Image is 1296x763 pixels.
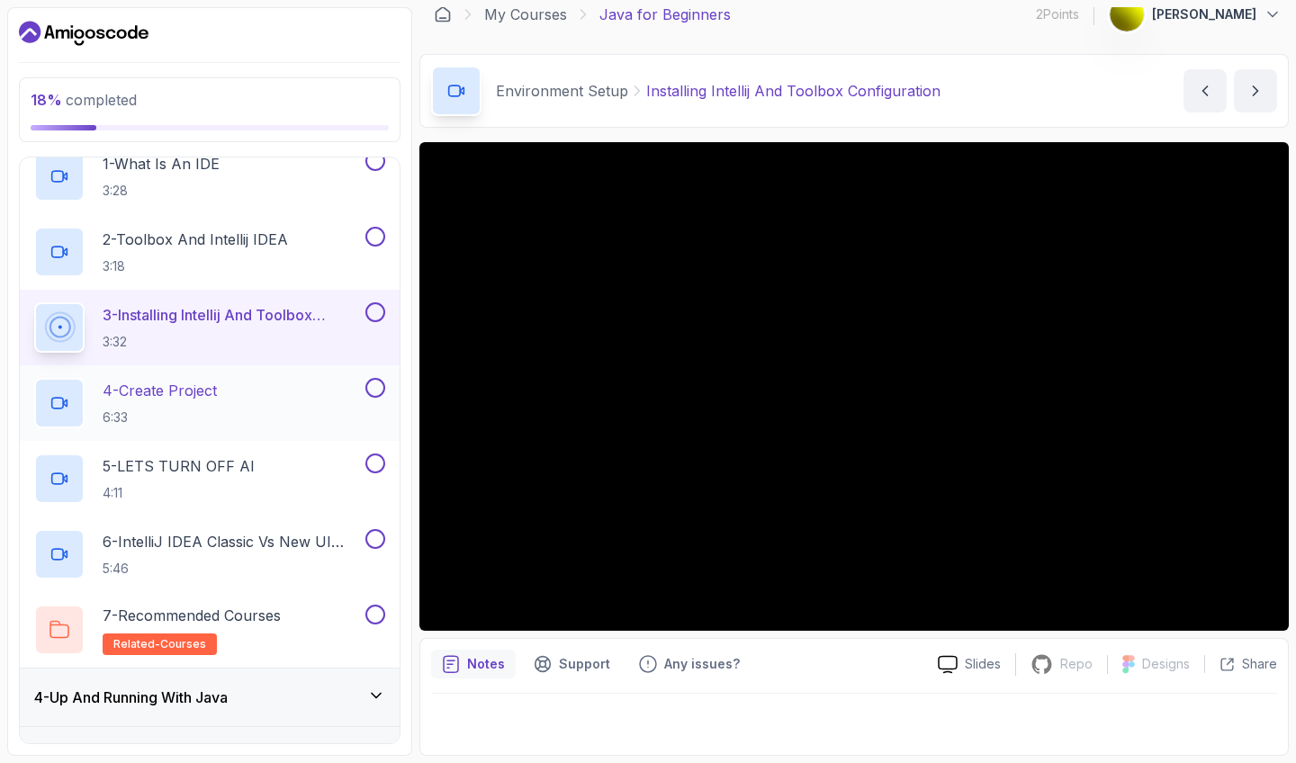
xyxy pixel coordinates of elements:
p: Java for Beginners [599,4,731,25]
a: Slides [923,655,1015,674]
a: Dashboard [434,5,452,23]
p: 3:28 [103,182,220,200]
button: 5-LETS TURN OFF AI4:11 [34,453,385,504]
button: 2-Toolbox And Intellij IDEA3:18 [34,227,385,277]
span: 18 % [31,91,62,109]
p: 6 - IntelliJ IDEA Classic Vs New UI (User Interface) [103,531,362,552]
p: 2 Points [1036,5,1079,23]
button: 1-What Is An IDE3:28 [34,151,385,202]
button: 7-Recommended Coursesrelated-courses [34,605,385,655]
button: Feedback button [628,650,751,678]
p: 7 - Recommended Courses [103,605,281,626]
p: Slides [965,655,1001,673]
a: Dashboard [19,19,148,48]
button: Support button [523,650,621,678]
button: notes button [431,650,516,678]
h3: 4 - Up And Running With Java [34,687,228,708]
p: 3:18 [103,257,288,275]
button: 3-Installing Intellij And Toolbox Configuration3:32 [34,302,385,353]
button: Share [1204,655,1277,673]
p: 5 - LETS TURN OFF AI [103,455,255,477]
p: [PERSON_NAME] [1152,5,1256,23]
p: Designs [1142,655,1190,673]
a: My Courses [484,4,567,25]
p: 1 - What Is An IDE [103,153,220,175]
button: 4-Up And Running With Java [20,669,400,726]
p: Notes [467,655,505,673]
span: related-courses [113,637,206,651]
p: 6:33 [103,408,217,426]
button: next content [1234,69,1277,112]
button: previous content [1183,69,1227,112]
p: Repo [1060,655,1093,673]
p: 5:46 [103,560,362,578]
p: Any issues? [664,655,740,673]
p: 3:32 [103,333,362,351]
p: 4:11 [103,484,255,502]
p: 4 - Create Project [103,380,217,401]
p: Installing Intellij And Toolbox Configuration [646,80,940,102]
p: 3 - Installing Intellij And Toolbox Configuration [103,304,362,326]
button: 6-IntelliJ IDEA Classic Vs New UI (User Interface)5:46 [34,529,385,579]
p: Support [559,655,610,673]
span: completed [31,91,137,109]
p: Environment Setup [496,80,628,102]
p: Share [1242,655,1277,673]
p: 2 - Toolbox And Intellij IDEA [103,229,288,250]
button: 4-Create Project6:33 [34,378,385,428]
